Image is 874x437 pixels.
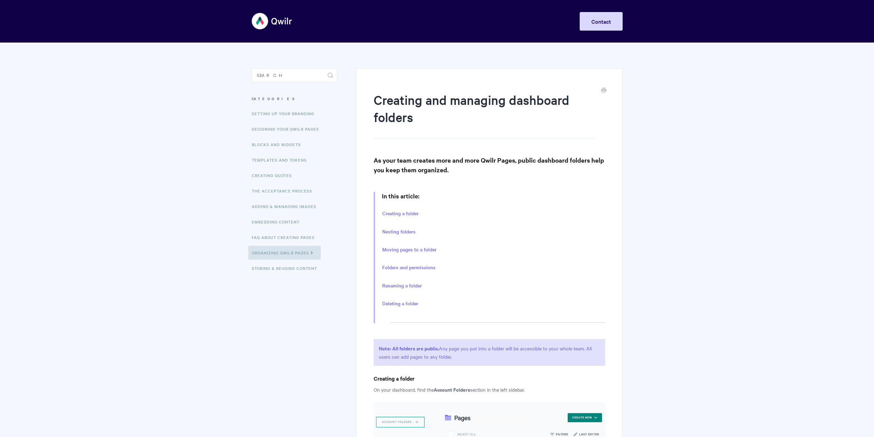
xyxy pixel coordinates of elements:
[252,122,324,136] a: Designing Your Qwilr Pages
[252,153,312,167] a: Templates and Tokens
[379,345,391,352] strong: Note:
[252,138,306,151] a: Blocks and Widgets
[248,246,321,260] a: Organizing Qwilr Pages
[252,8,293,34] img: Qwilr Help Center
[374,91,594,138] h1: Creating and managing dashboard folders
[396,345,439,352] strong: ll folders are public.
[252,168,297,182] a: Creating Quotes
[252,215,305,229] a: Embedding Content
[374,374,605,383] h4: Creating a folder
[252,261,322,275] a: Storing & Reusing Content
[382,228,416,236] a: Nesting folders
[382,246,436,253] a: Moving pages to a folder
[392,345,396,352] strong: A
[374,155,605,175] h3: As your team creates more and more Qwilr Pages, public dashboard folders help you keep them organ...
[252,107,319,120] a: Setting up your Branding
[252,199,321,213] a: Adding & Managing Images
[252,92,337,105] h3: Categories
[252,68,337,82] input: Search
[580,12,623,31] a: Contact
[252,230,320,244] a: FAQ About Creating Pages
[382,210,419,217] a: Creating a folder
[382,300,418,307] a: Deleting a folder
[382,192,419,200] strong: In this article:
[382,282,422,289] a: Renaming a folder
[434,386,470,393] strong: Account Folders
[374,339,605,366] p: Any page you put into a folder will be accessible to your whole team. All users can add pages to ...
[601,87,606,95] a: Print this Article
[382,264,435,271] a: Folders and permissions
[252,184,317,198] a: The Acceptance Process
[374,385,605,394] p: On your dashboard, find the section in the left sidebar.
